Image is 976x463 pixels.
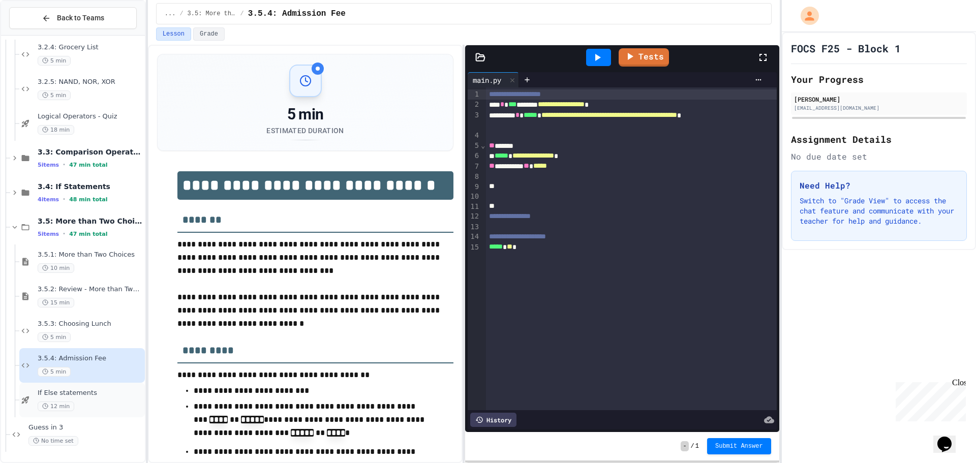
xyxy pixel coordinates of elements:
[38,367,71,377] span: 5 min
[468,162,480,172] div: 7
[468,202,480,212] div: 11
[791,41,901,55] h1: FOCS F25 - Block 1
[69,231,107,237] span: 47 min total
[800,196,958,226] p: Switch to "Grade View" to access the chat feature and communicate with your teacher for help and ...
[193,27,225,41] button: Grade
[468,110,480,131] div: 3
[38,217,143,226] span: 3.5: More than Two Choices
[69,162,107,168] span: 47 min total
[794,95,964,104] div: [PERSON_NAME]
[800,179,958,192] h3: Need Help?
[28,423,143,432] span: Guess in 3
[468,151,480,161] div: 6
[791,132,967,146] h2: Assignment Details
[681,441,688,451] span: -
[38,231,59,237] span: 5 items
[791,150,967,163] div: No due date set
[790,4,821,27] div: My Account
[38,182,143,191] span: 3.4: If Statements
[38,43,143,52] span: 3.2.4: Grocery List
[156,27,191,41] button: Lesson
[468,192,480,202] div: 10
[38,251,143,259] span: 3.5.1: More than Two Choices
[38,263,74,273] span: 10 min
[468,75,506,85] div: main.py
[468,100,480,110] div: 2
[468,172,480,182] div: 8
[188,10,236,18] span: 3.5: More than Two Choices
[791,72,967,86] h2: Your Progress
[266,126,344,136] div: Estimated Duration
[38,56,71,66] span: 5 min
[28,436,78,446] span: No time set
[38,196,59,203] span: 4 items
[38,78,143,86] span: 3.2.5: NAND, NOR, XOR
[38,402,74,411] span: 12 min
[468,89,480,100] div: 1
[38,389,143,397] span: If Else statements
[69,196,107,203] span: 48 min total
[468,222,480,232] div: 13
[38,112,143,121] span: Logical Operators - Quiz
[9,7,137,29] button: Back to Teams
[480,141,485,149] span: Fold line
[165,10,176,18] span: ...
[691,442,694,450] span: /
[240,10,244,18] span: /
[468,232,480,242] div: 14
[38,298,74,307] span: 15 min
[794,104,964,112] div: [EMAIL_ADDRESS][DOMAIN_NAME]
[57,13,104,23] span: Back to Teams
[468,131,480,141] div: 4
[470,413,516,427] div: History
[63,230,65,238] span: •
[38,147,143,157] span: 3.3: Comparison Operators
[248,8,346,20] span: 3.5.4: Admission Fee
[892,378,966,421] iframe: chat widget
[266,105,344,124] div: 5 min
[468,72,519,87] div: main.py
[38,320,143,328] span: 3.5.3: Choosing Lunch
[38,125,74,135] span: 18 min
[4,4,70,65] div: Chat with us now!Close
[38,90,71,100] span: 5 min
[933,422,966,453] iframe: chat widget
[695,442,699,450] span: 1
[707,438,771,454] button: Submit Answer
[468,211,480,222] div: 12
[63,195,65,203] span: •
[619,48,669,67] a: Tests
[468,182,480,192] div: 9
[38,332,71,342] span: 5 min
[38,354,143,363] span: 3.5.4: Admission Fee
[38,162,59,168] span: 5 items
[38,285,143,294] span: 3.5.2: Review - More than Two Choices
[468,242,480,253] div: 15
[179,10,183,18] span: /
[63,161,65,169] span: •
[468,141,480,151] div: 5
[715,442,763,450] span: Submit Answer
